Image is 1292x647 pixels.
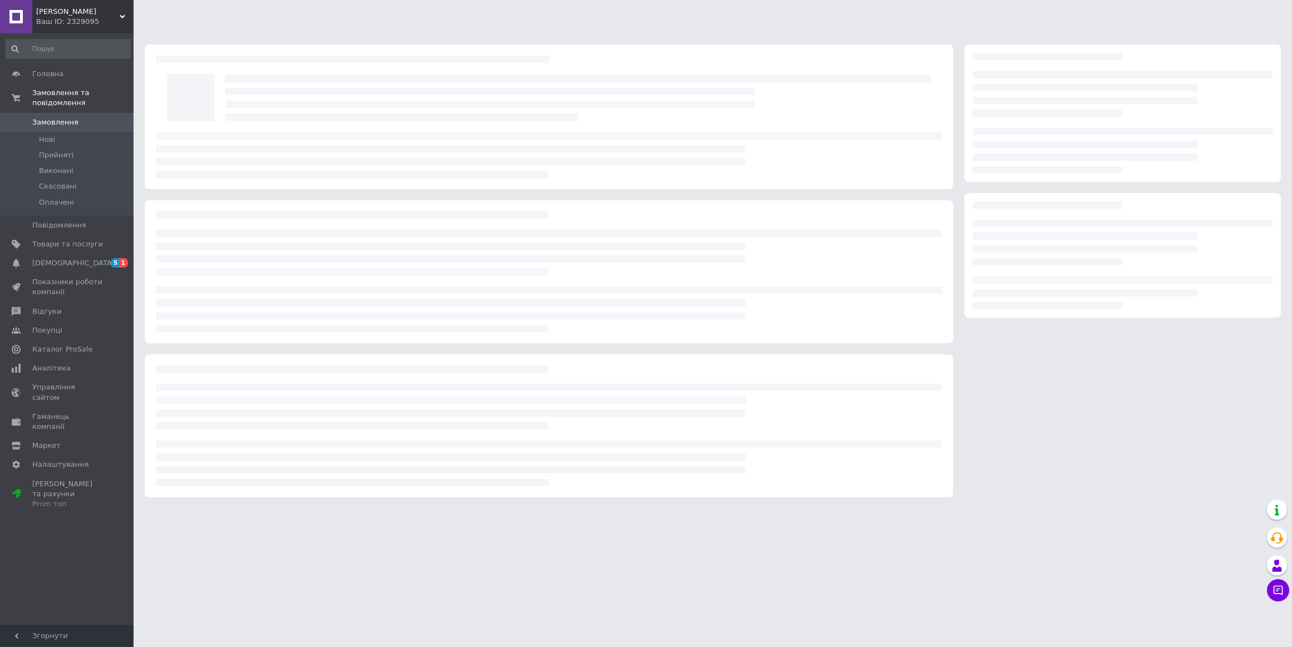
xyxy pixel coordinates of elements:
[32,479,103,510] span: [PERSON_NAME] та рахунки
[32,344,92,354] span: Каталог ProSale
[32,307,61,317] span: Відгуки
[39,135,55,145] span: Нові
[32,239,103,249] span: Товари та послуги
[32,69,63,79] span: Головна
[111,258,120,268] span: 5
[1267,579,1289,601] button: Чат з покупцем
[36,17,134,27] div: Ваш ID: 2329095
[32,277,103,297] span: Показники роботи компанії
[32,441,61,451] span: Маркет
[32,325,62,335] span: Покупці
[39,166,73,176] span: Виконані
[32,258,115,268] span: [DEMOGRAPHIC_DATA]
[119,258,128,268] span: 1
[32,363,71,373] span: Аналітика
[32,220,86,230] span: Повідомлення
[32,412,103,432] span: Гаманець компанії
[32,117,78,127] span: Замовлення
[39,181,77,191] span: Скасовані
[32,499,103,509] div: Prom топ
[36,7,120,17] span: Blesk Straz
[32,460,89,470] span: Налаштування
[6,39,131,59] input: Пошук
[32,88,134,108] span: Замовлення та повідомлення
[32,382,103,402] span: Управління сайтом
[39,150,73,160] span: Прийняті
[39,197,74,208] span: Оплачені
